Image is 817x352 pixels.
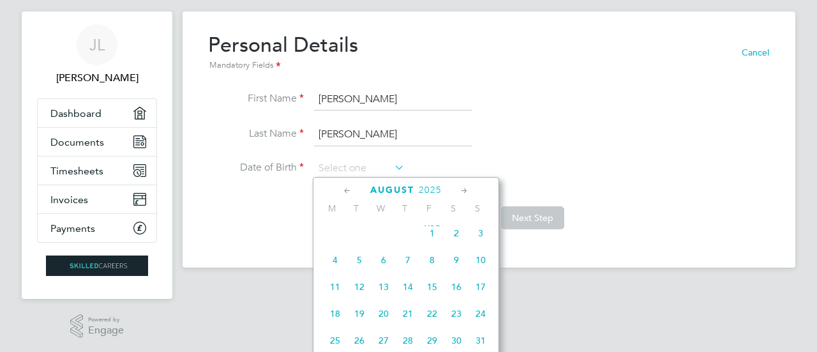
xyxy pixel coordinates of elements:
[420,302,444,326] span: 22
[393,203,417,214] span: T
[444,221,468,245] span: 2
[50,107,101,119] span: Dashboard
[371,248,396,272] span: 6
[417,203,441,214] span: F
[22,11,172,299] nav: Main navigation
[396,302,420,326] span: 21
[46,256,148,276] img: skilledcareers-logo-retina.png
[420,221,444,227] span: Aug
[320,203,344,214] span: M
[50,136,104,148] span: Documents
[88,314,124,325] span: Powered by
[88,325,124,336] span: Engage
[441,203,465,214] span: S
[371,275,396,299] span: 13
[38,157,156,185] a: Timesheets
[314,159,405,178] input: Select one
[208,161,304,174] label: Date of Birth
[70,314,124,339] a: Powered byEngage
[465,203,490,214] span: S
[468,221,493,245] span: 3
[50,165,103,177] span: Timesheets
[50,222,95,234] span: Payments
[208,59,358,73] div: Mandatory Fields
[419,185,442,195] span: 2025
[347,275,371,299] span: 12
[347,248,371,272] span: 5
[38,99,156,127] a: Dashboard
[396,275,420,299] span: 14
[420,221,444,245] span: 1
[420,248,444,272] span: 8
[38,128,156,156] a: Documents
[468,302,493,326] span: 24
[37,256,157,276] a: Go to home page
[420,275,444,299] span: 15
[208,92,304,105] label: First Name
[396,248,420,272] span: 7
[38,185,156,213] a: Invoices
[731,42,770,63] button: Cancel
[323,248,347,272] span: 4
[370,185,414,195] span: August
[38,214,156,242] a: Payments
[323,275,347,299] span: 11
[368,203,393,214] span: W
[444,248,468,272] span: 9
[501,206,564,229] button: Next Step
[50,194,88,206] span: Invoices
[89,36,105,53] span: JL
[468,275,493,299] span: 17
[37,24,157,86] a: JL[PERSON_NAME]
[323,302,347,326] span: 18
[468,248,493,272] span: 10
[208,127,304,141] label: Last Name
[208,32,358,73] h2: Personal Details
[371,302,396,326] span: 20
[444,275,468,299] span: 16
[344,203,368,214] span: T
[347,302,371,326] span: 19
[444,302,468,326] span: 23
[37,70,157,86] span: Jennifer Lawson-Lee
